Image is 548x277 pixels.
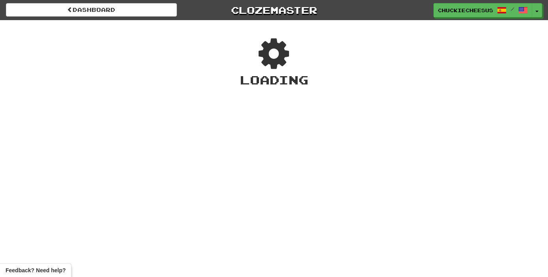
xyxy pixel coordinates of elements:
a: Dashboard [6,3,177,17]
span: / [510,6,514,12]
span: chuckiecheesus [438,7,493,14]
span: Open feedback widget [6,266,66,274]
a: Clozemaster [189,3,360,17]
a: chuckiecheesus / [434,3,532,17]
